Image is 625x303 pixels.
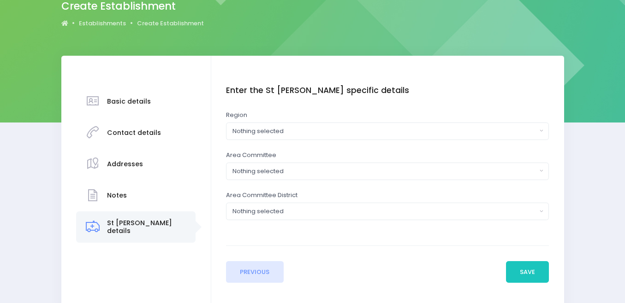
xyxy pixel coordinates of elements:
[79,19,126,28] a: Establishments
[107,219,187,235] h3: St [PERSON_NAME] details
[107,160,143,168] h3: Addresses
[107,98,151,105] h3: Basic details
[107,192,127,199] h3: Notes
[226,163,549,180] button: Nothing selected
[232,127,537,136] div: Nothing selected
[137,19,204,28] a: Create Establishment
[226,111,247,120] label: Region
[226,122,549,140] button: Nothing selected
[226,261,284,283] button: Previous
[226,203,549,220] button: Nothing selected
[226,151,276,160] label: Area Committee
[226,191,298,200] label: Area Committee District
[232,207,537,216] div: Nothing selected
[226,86,549,95] h4: Enter the St [PERSON_NAME] specific details
[107,129,161,137] h3: Contact details
[506,261,549,283] button: Save
[232,167,537,176] div: Nothing selected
